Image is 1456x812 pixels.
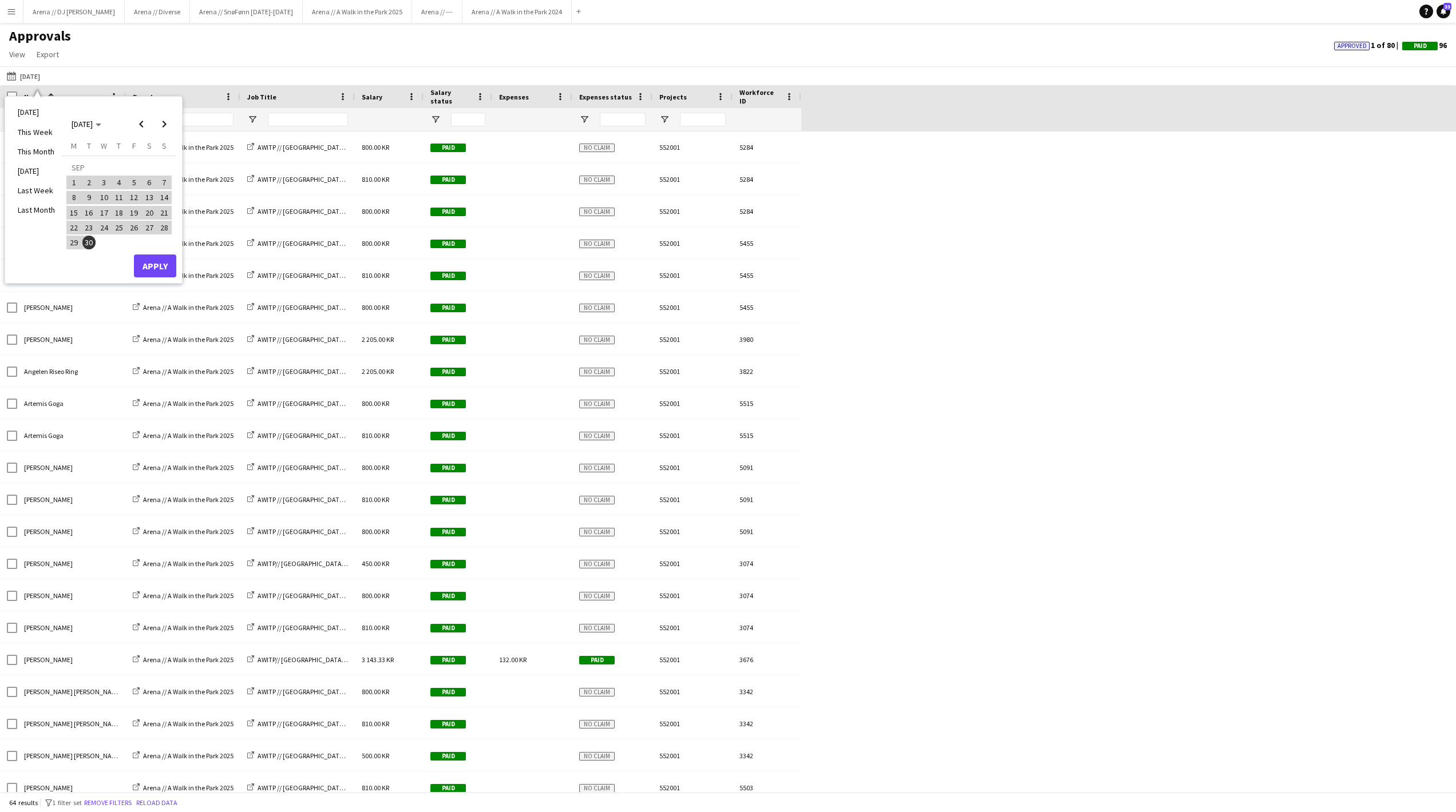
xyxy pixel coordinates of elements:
span: AWITP // [GEOGRAPHIC_DATA] // Gjennomføring [258,431,397,440]
span: No claim [579,528,615,536]
button: 28-09-2025 [157,220,172,235]
span: 25 [112,221,126,234]
div: 5515 [733,420,801,451]
div: Artemis Goga [17,388,126,419]
span: AWITP // [GEOGRAPHIC_DATA] // Nedrigg [258,207,375,216]
a: AWITP// [GEOGRAPHIC_DATA] // [PERSON_NAME]/Event [247,655,418,664]
span: Paid [430,176,466,184]
a: 33 [1437,5,1450,18]
button: 12-09-2025 [126,190,141,205]
div: 552001 [652,132,733,163]
button: Open Filter Menu [579,114,589,125]
span: Paid [430,336,466,344]
div: [PERSON_NAME] [17,452,126,483]
span: Arena // A Walk in the Park 2025 [143,687,234,696]
span: Paid [430,432,466,440]
span: No claim [579,272,615,280]
a: Arena // A Walk in the Park 2025 [133,431,234,440]
div: [PERSON_NAME] [PERSON_NAME] [17,740,126,771]
a: AWITP // [GEOGRAPHIC_DATA] // Team DJ [PERSON_NAME] [247,367,429,376]
button: 15-09-2025 [66,205,81,220]
div: 5455 [733,260,801,291]
span: 800.00 KR [362,463,389,472]
div: 552001 [652,676,733,707]
a: AWITP // [GEOGRAPHIC_DATA] // Team DJ [PERSON_NAME] [247,335,429,344]
span: Arena // A Walk in the Park 2025 [143,783,234,792]
span: Workforce ID [739,88,781,105]
button: 13-09-2025 [141,190,156,205]
button: 25-09-2025 [112,220,126,235]
span: Export [37,49,59,59]
button: 22-09-2025 [66,220,81,235]
div: [PERSON_NAME] [17,612,126,643]
div: 552001 [652,356,733,387]
div: 3074 [733,612,801,643]
button: Arena // DJ [PERSON_NAME] [23,1,125,23]
button: 29-09-2025 [66,235,81,250]
span: 16 [82,206,96,220]
span: 20 [143,206,156,220]
li: This Month [11,142,62,161]
span: 12 [127,191,141,205]
a: AWITP// [GEOGRAPHIC_DATA] // Tidlig opprigg [247,559,390,568]
button: Arena // A Walk in the Park 2024 [462,1,572,23]
span: Paid [430,560,466,568]
a: AWITP // [GEOGRAPHIC_DATA] // Gjennomføring [247,719,397,728]
span: 14 [157,191,171,205]
span: [DATE] [72,119,93,129]
div: Artemis Goga [17,420,126,451]
span: 11 [112,191,126,205]
span: 96 [1402,40,1447,50]
button: 04-09-2025 [112,175,126,190]
button: 03-09-2025 [97,175,112,190]
div: 552001 [652,196,733,227]
button: 02-09-2025 [81,175,96,190]
a: AWITP // [GEOGRAPHIC_DATA] // Nedrigg [247,207,375,216]
span: AWITP // [GEOGRAPHIC_DATA] // Gjennomføring [258,271,397,280]
span: 450.00 KR [362,559,389,568]
span: Paid [430,368,466,376]
button: 21-09-2025 [157,205,172,220]
a: Arena // A Walk in the Park 2025 [133,271,234,280]
span: T [87,141,91,151]
span: Paid [430,400,466,408]
span: T [117,141,121,151]
button: Reload data [134,797,180,809]
span: No claim [579,240,615,248]
span: View [9,49,25,59]
span: Arena // A Walk in the Park 2025 [143,207,234,216]
a: Arena // A Walk in the Park 2025 [133,527,234,536]
span: AWITP // [GEOGRAPHIC_DATA] // Opprigg [258,591,375,600]
div: 552001 [652,580,733,611]
span: Job Title [247,93,276,101]
div: 552001 [652,164,733,195]
span: 6 [143,176,156,189]
span: Arena // A Walk in the Park 2025 [143,591,234,600]
input: Projects Filter Input [680,113,726,126]
a: Arena // A Walk in the Park 2025 [133,591,234,600]
div: 3980 [733,324,801,355]
span: Arena // A Walk in the Park 2025 [143,463,234,472]
button: 17-09-2025 [97,205,112,220]
div: 552001 [652,516,733,547]
li: [DATE] [11,161,62,181]
button: 16-09-2025 [81,205,96,220]
a: Arena // A Walk in the Park 2025 [133,495,234,504]
div: 5455 [733,228,801,259]
span: No claim [579,560,615,568]
span: 4 [112,176,126,189]
div: 552001 [652,452,733,483]
span: No claim [579,464,615,472]
span: 800.00 KR [362,143,389,152]
span: AWITP // [GEOGRAPHIC_DATA] // Gjennomføring [258,175,397,184]
div: 5091 [733,484,801,515]
span: 22 [67,221,81,234]
span: Paid [430,272,466,280]
button: Open Filter Menu [659,114,670,125]
div: 5284 [733,132,801,163]
span: No claim [579,144,615,152]
span: Paid [430,208,466,216]
span: Expenses [499,93,529,101]
a: Arena // A Walk in the Park 2025 [133,655,234,664]
span: Arena // A Walk in the Park 2025 [143,655,234,664]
